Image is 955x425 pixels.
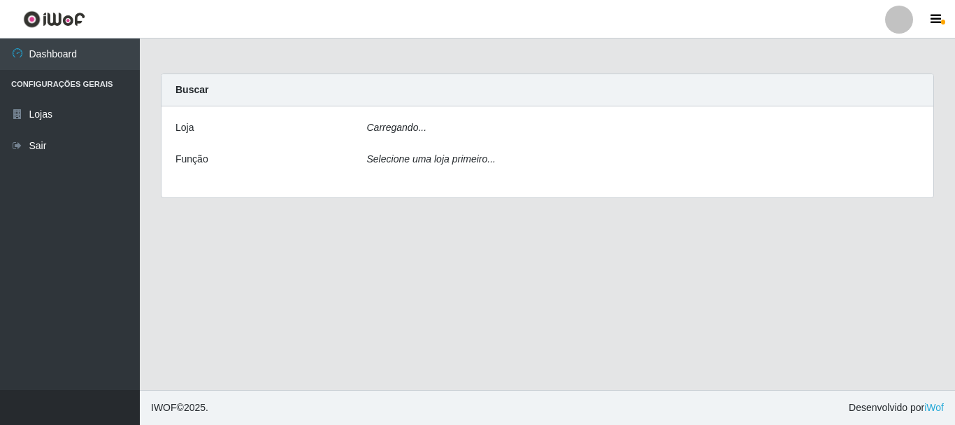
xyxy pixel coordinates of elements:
[151,402,177,413] span: IWOF
[175,152,208,167] label: Função
[175,120,194,135] label: Loja
[23,11,85,28] img: CoreUI Logo
[849,400,944,415] span: Desenvolvido por
[175,84,208,95] strong: Buscar
[151,400,208,415] span: © 2025 .
[367,153,496,165] i: Selecione uma loja primeiro...
[367,122,427,133] i: Carregando...
[924,402,944,413] a: iWof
